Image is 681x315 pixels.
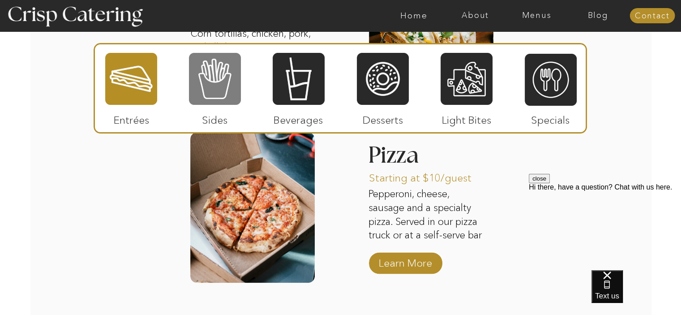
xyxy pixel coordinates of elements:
iframe: podium webchat widget bubble [591,270,681,315]
a: Home [383,11,445,20]
p: Entrées [102,105,161,131]
p: Sides [185,105,244,131]
p: Specials [521,105,580,131]
h3: Pizza [368,144,461,170]
p: Starting at $10/guest [369,163,488,189]
p: Pepperoni, cheese, sausage and a specialty pizza. Served in our pizza truck or at a self-serve bar [368,187,488,242]
a: Menus [506,11,567,20]
a: About [445,11,506,20]
a: Learn More [376,248,435,274]
iframe: podium webchat widget prompt [529,174,681,281]
p: Desserts [353,105,413,131]
p: Beverages [269,105,328,131]
a: Contact [630,12,675,21]
p: Light Bites [437,105,497,131]
a: Blog [567,11,629,20]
